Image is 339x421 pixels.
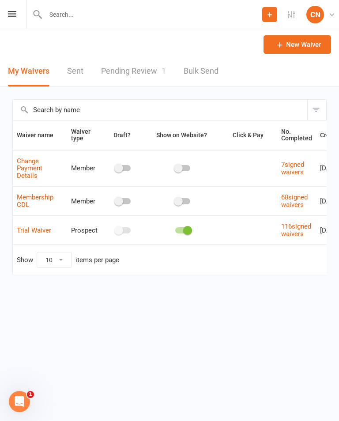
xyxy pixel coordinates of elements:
span: Click & Pay [233,132,264,139]
input: Search... [43,8,262,21]
span: Show on Website? [156,132,207,139]
button: My Waivers [8,56,49,86]
a: Change Payment Details [17,157,42,180]
a: 68signed waivers [281,193,308,209]
a: 7signed waivers [281,161,304,176]
iframe: Intercom live chat [9,391,30,412]
td: Member [67,186,102,215]
button: Draft? [105,130,140,140]
button: Click & Pay [225,130,273,140]
button: Waiver name [17,130,63,140]
button: Show on Website? [148,130,217,140]
td: Prospect [67,215,102,244]
a: Bulk Send [184,56,218,86]
th: No. Completed [277,120,316,150]
a: New Waiver [264,35,331,54]
div: Show [17,252,119,268]
a: 116signed waivers [281,222,311,238]
span: Waiver name [17,132,63,139]
input: Search by name [13,100,307,120]
td: Member [67,150,102,187]
th: Waiver type [67,120,102,150]
a: Membership CDL [17,193,53,209]
div: items per page [75,256,119,264]
a: Sent [67,56,83,86]
a: Pending Review1 [101,56,166,86]
a: Trial Waiver [17,226,51,234]
span: 1 [27,391,34,398]
span: Draft? [113,132,131,139]
div: CN [306,6,324,23]
span: 1 [162,66,166,75]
